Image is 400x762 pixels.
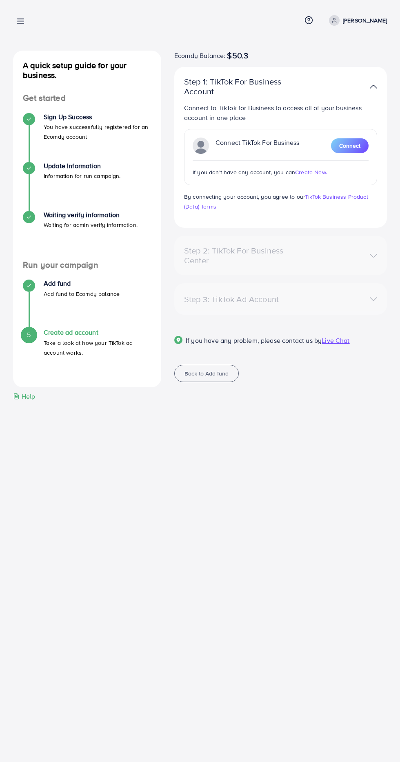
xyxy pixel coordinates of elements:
[13,93,161,103] h4: Get started
[44,122,151,142] p: You have successfully registered for an Ecomdy account
[44,162,121,170] h4: Update Information
[331,138,369,153] button: Connect
[370,81,377,93] img: TikTok partner
[13,60,161,80] h4: A quick setup guide for your business.
[216,138,299,154] p: Connect TikTok For Business
[13,113,161,162] li: Sign Up Success
[322,336,349,345] span: Live Chat
[44,211,138,219] h4: Waiting verify information
[174,51,225,60] span: Ecomdy Balance:
[326,15,387,26] a: [PERSON_NAME]
[44,289,120,299] p: Add fund to Ecomdy balance
[184,369,229,378] span: Back to Add fund
[13,280,161,329] li: Add fund
[13,329,161,378] li: Create ad account
[13,392,36,401] div: Help
[44,220,138,230] p: Waiting for admin verify information.
[13,260,161,270] h4: Run your campaign
[193,168,295,176] span: If you don't have any account, you can
[184,103,377,122] p: Connect to TikTok for Business to access all of your business account in one place
[184,192,377,211] p: By connecting your account, you agree to our
[44,280,120,287] h4: Add fund
[174,365,239,382] button: Back to Add fund
[13,162,161,211] li: Update Information
[44,338,151,358] p: Take a look at how your TikTok ad account works.
[186,336,322,345] span: If you have any problem, please contact us by
[44,329,151,336] h4: Create ad account
[44,171,121,181] p: Information for run campaign.
[174,336,182,344] img: Popup guide
[343,16,387,25] p: [PERSON_NAME]
[339,142,360,150] span: Connect
[227,51,248,60] span: $50.3
[184,193,368,211] a: TikTok Business Product (Data) Terms
[13,211,161,260] li: Waiting verify information
[295,168,327,176] span: Create New.
[193,138,209,154] img: TikTok partner
[44,113,151,121] h4: Sign Up Success
[184,77,309,96] p: Step 1: TikTok For Business Account
[27,330,31,340] span: 5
